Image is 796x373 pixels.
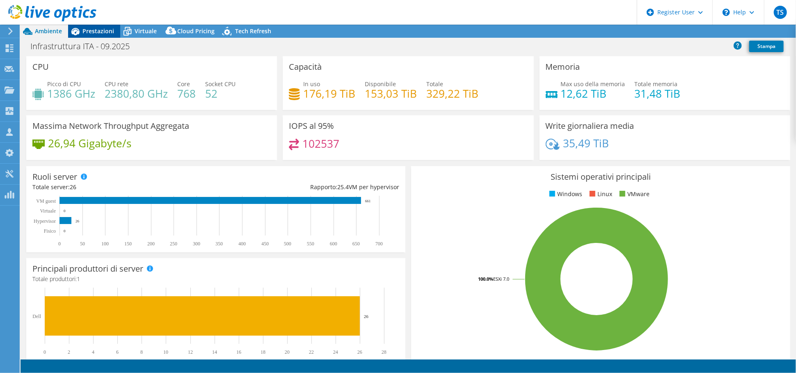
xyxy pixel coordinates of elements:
[163,349,168,355] text: 10
[749,41,784,52] a: Stampa
[365,199,371,203] text: 661
[215,241,223,247] text: 350
[561,80,625,88] span: Max uso della memoria
[289,62,322,71] h3: Capacità
[216,183,399,192] div: Rapporto: VM per hypervisor
[75,219,80,223] text: 26
[32,172,77,181] h3: Ruoli server
[493,276,509,282] tspan: ESXi 7.0
[32,62,49,71] h3: CPU
[105,89,168,98] h4: 2380,80 GHz
[563,139,609,148] h4: 35,49 TiB
[47,89,95,98] h4: 1386 GHz
[212,349,217,355] text: 14
[426,80,443,88] span: Totale
[357,349,362,355] text: 26
[303,80,320,88] span: In uso
[302,139,339,148] h4: 102537
[116,349,119,355] text: 6
[140,349,143,355] text: 8
[417,172,784,181] h3: Sistemi operativi principali
[35,27,62,35] span: Ambiente
[68,349,70,355] text: 2
[365,89,417,98] h4: 153,03 TiB
[375,241,383,247] text: 700
[333,349,338,355] text: 24
[635,80,678,88] span: Totale memoria
[43,349,46,355] text: 0
[618,190,650,199] li: VMware
[193,241,200,247] text: 300
[32,264,143,273] h3: Principali produttori di server
[177,80,190,88] span: Core
[34,218,56,224] text: Hypervisor
[478,276,493,282] tspan: 100.0%
[92,349,94,355] text: 4
[307,241,314,247] text: 550
[64,209,66,213] text: 0
[36,198,56,204] text: VM guest
[48,139,131,148] h4: 26,94 Gigabyte/s
[236,349,241,355] text: 16
[235,27,271,35] span: Tech Refresh
[547,190,582,199] li: Windows
[32,121,189,130] h3: Massima Network Throughput Aggregata
[124,241,132,247] text: 150
[47,80,81,88] span: Picco di CPU
[40,208,56,214] text: Virtuale
[27,42,142,51] h1: Infrastruttura ITA - 09.2025
[261,349,265,355] text: 18
[635,89,681,98] h4: 31,48 TiB
[135,27,157,35] span: Virtuale
[426,89,478,98] h4: 329,22 TiB
[101,241,109,247] text: 100
[774,6,787,19] span: TS
[77,275,80,283] span: 1
[64,229,66,233] text: 0
[44,228,56,234] text: Fisico
[147,241,155,247] text: 200
[32,314,41,319] text: Dell
[330,241,337,247] text: 600
[177,27,215,35] span: Cloud Pricing
[365,80,396,88] span: Disponibile
[205,89,236,98] h4: 52
[80,241,85,247] text: 50
[205,80,236,88] span: Socket CPU
[723,9,730,16] svg: \n
[546,121,634,130] h3: Write giornaliera media
[238,241,246,247] text: 400
[105,80,128,88] span: CPU rete
[382,349,387,355] text: 28
[303,89,355,98] h4: 176,19 TiB
[546,62,580,71] h3: Memoria
[70,183,76,191] span: 26
[309,349,314,355] text: 22
[58,241,61,247] text: 0
[82,27,114,35] span: Prestazioni
[285,349,290,355] text: 20
[188,349,193,355] text: 12
[261,241,269,247] text: 450
[177,89,196,98] h4: 768
[561,89,625,98] h4: 12,62 TiB
[32,275,399,284] h4: Totale produttori:
[289,121,334,130] h3: IOPS al 95%
[352,241,360,247] text: 650
[284,241,291,247] text: 500
[337,183,349,191] span: 25.4
[170,241,177,247] text: 250
[364,314,369,319] text: 26
[588,190,612,199] li: Linux
[32,183,216,192] div: Totale server:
